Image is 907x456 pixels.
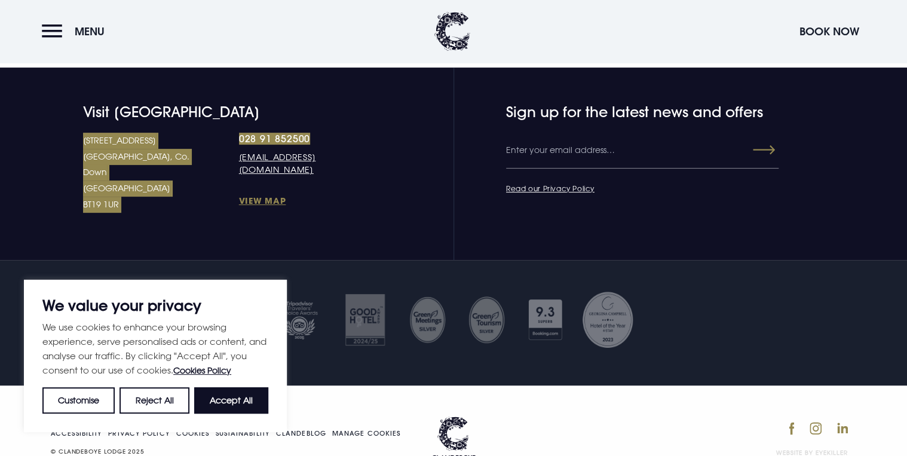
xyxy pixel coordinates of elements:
img: Georgina Campbell Award 2023 [581,290,635,350]
p: [STREET_ADDRESS] [GEOGRAPHIC_DATA], Co. Down [GEOGRAPHIC_DATA] BT19 1UR [83,133,239,212]
img: Instagram [810,422,822,434]
a: Cookies Policy [173,365,231,375]
img: LinkedIn [837,423,848,433]
h4: Visit [GEOGRAPHIC_DATA] [83,103,376,121]
button: Submit [732,139,775,161]
img: Booking com 1 [522,290,569,350]
h4: Sign up for the latest news and offers [506,103,730,121]
p: We value your privacy [42,298,268,313]
button: Accept All [194,387,268,414]
a: [EMAIL_ADDRESS][DOMAIN_NAME] [239,151,376,176]
img: Tripadvisor travellers choice 2025 [272,290,326,350]
a: View Map [239,195,376,206]
span: Menu [75,25,105,38]
button: Book Now [793,19,865,44]
a: Sustainability [215,430,269,437]
img: Facebook [789,422,794,435]
img: Good hotel 24 25 2 [338,290,392,350]
a: Read our Privacy Policy [506,183,595,193]
button: Menu [42,19,111,44]
input: Enter your email address… [506,133,779,169]
a: Accessibility [51,430,102,437]
p: We use cookies to enhance your browsing experience, serve personalised ads or content, and analys... [42,320,268,378]
a: Manage your cookie settings. [332,430,400,437]
img: GM SILVER TRANSPARENT [468,296,505,344]
img: Untitled design 35 [409,296,446,344]
a: Cookies [176,430,210,437]
a: Clandeblog [276,430,326,437]
button: Customise [42,387,115,414]
button: Reject All [119,387,189,414]
img: Clandeboye Lodge [434,12,470,51]
a: 028 91 852500 [239,133,376,145]
a: Privacy Policy [108,430,170,437]
div: We value your privacy [24,280,287,432]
